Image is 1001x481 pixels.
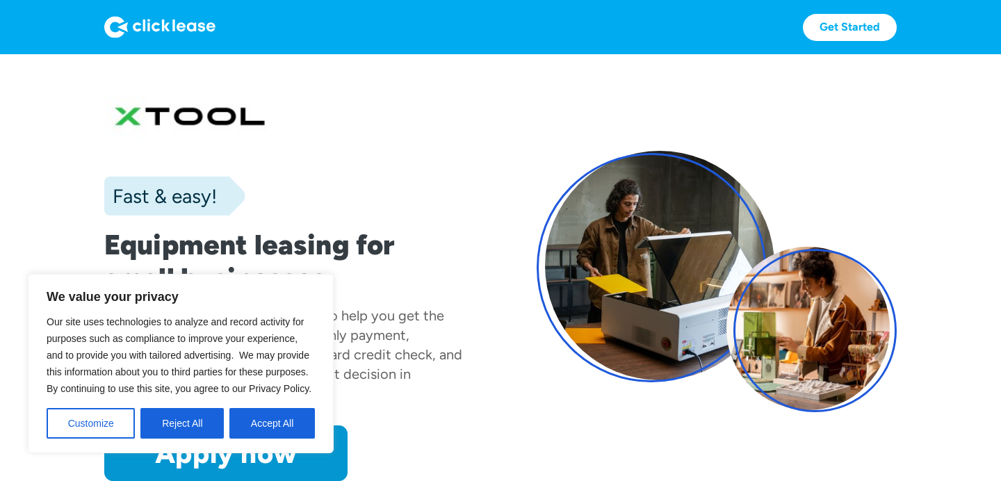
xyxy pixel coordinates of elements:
[47,316,311,394] span: Our site uses technologies to analyze and record activity for purposes such as compliance to impr...
[104,16,215,38] img: Logo
[47,288,315,305] p: We value your privacy
[140,408,224,439] button: Reject All
[104,182,217,210] div: Fast & easy!
[28,274,334,453] div: We value your privacy
[104,228,464,295] h1: Equipment leasing for small businesses
[229,408,315,439] button: Accept All
[803,14,897,41] a: Get Started
[47,408,135,439] button: Customize
[104,425,348,481] a: Apply now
